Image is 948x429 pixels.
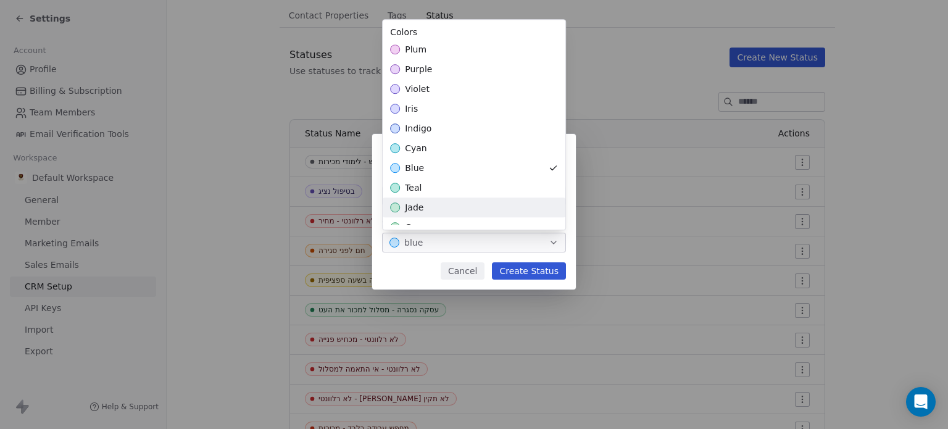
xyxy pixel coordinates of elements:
span: teal [405,181,422,194]
span: iris [405,102,418,115]
span: green [405,221,431,233]
span: indigo [405,122,431,135]
span: violet [405,83,430,95]
span: jade [405,201,423,214]
span: purple [405,63,432,75]
span: cyan [405,142,427,154]
span: plum [405,43,426,56]
span: Colors [390,27,417,37]
span: blue [405,162,424,174]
